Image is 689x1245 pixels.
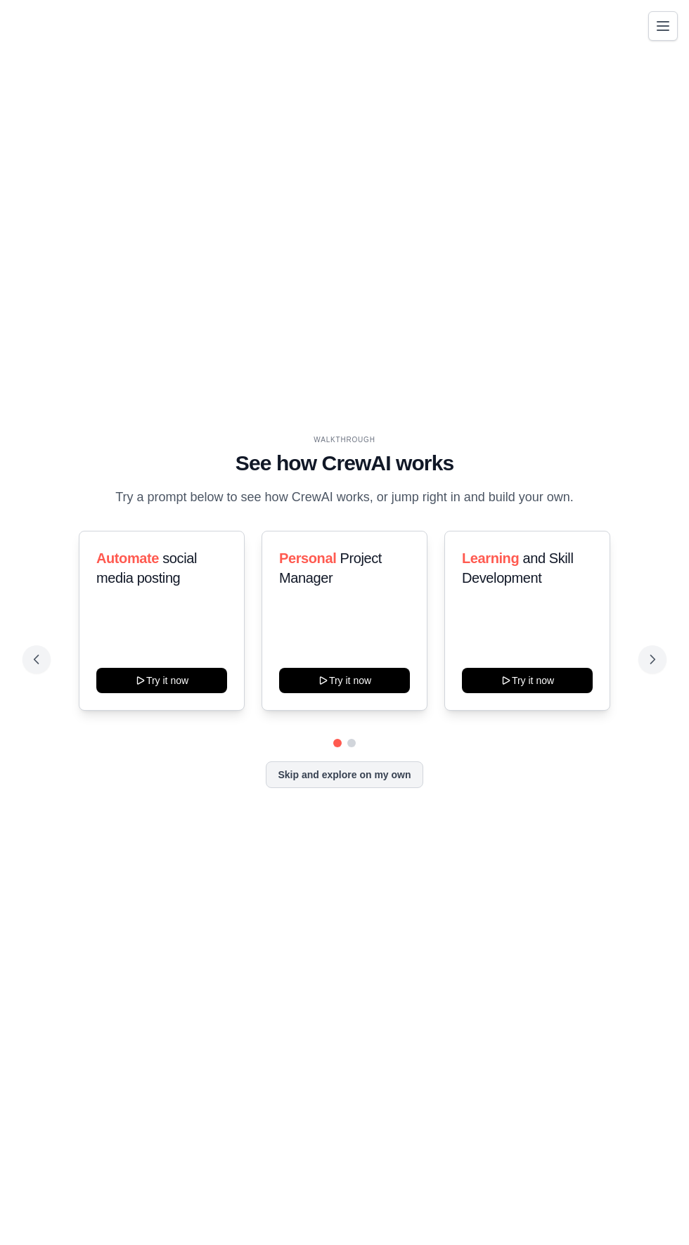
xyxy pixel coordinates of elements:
h1: See how CrewAI works [34,451,655,476]
button: Try it now [96,668,227,693]
span: Project Manager [279,550,382,586]
button: Try it now [279,668,410,693]
p: Try a prompt below to see how CrewAI works, or jump right in and build your own. [108,487,581,508]
button: Toggle navigation [648,11,678,41]
span: Automate [96,550,159,566]
button: Skip and explore on my own [266,761,423,788]
span: and Skill Development [462,550,573,586]
div: WALKTHROUGH [34,434,655,445]
span: social media posting [96,550,197,586]
span: Learning [462,550,519,566]
span: Personal [279,550,336,566]
button: Try it now [462,668,593,693]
